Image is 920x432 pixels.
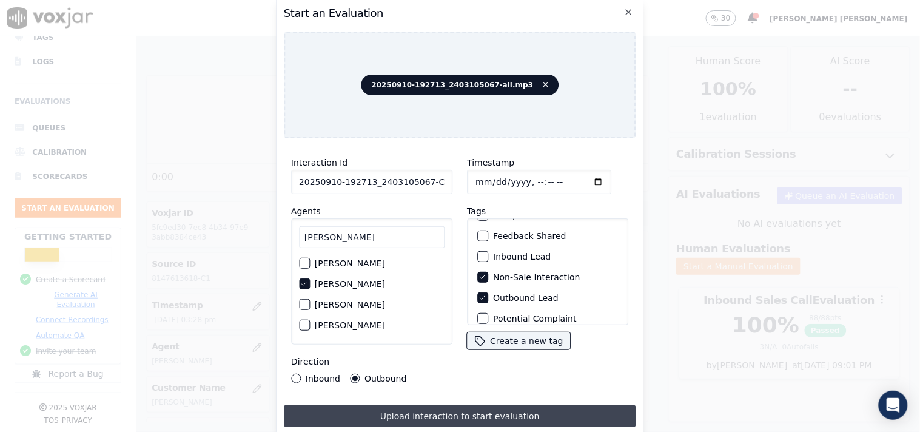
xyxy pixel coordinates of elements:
input: reference id, file name, etc [291,170,452,194]
label: Inbound [306,374,340,383]
label: Inbound Lead [493,252,551,261]
label: Interaction Id [291,158,348,167]
label: Outbound Lead [493,294,559,302]
label: Timestamp [467,158,514,167]
label: Non-Sale Interaction [493,273,580,282]
button: Upload interaction to start evaluation [284,405,636,427]
label: Complaint [493,211,537,220]
span: 20250910-192713_2403105067-all.mp3 [361,75,559,95]
label: Feedback Shared [493,232,566,240]
label: Potential Complaint [493,314,576,323]
label: [PERSON_NAME] [315,259,385,268]
div: Open Intercom Messenger [879,391,908,420]
h2: Start an Evaluation [284,5,636,22]
button: Create a new tag [467,332,570,349]
label: Direction [291,357,329,366]
label: Agents [291,206,321,216]
label: [PERSON_NAME] [315,321,385,329]
label: [PERSON_NAME] [315,300,385,309]
label: [PERSON_NAME] [315,280,385,288]
input: Search Agents... [299,226,445,248]
label: Tags [467,206,486,216]
label: Outbound [364,374,406,383]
